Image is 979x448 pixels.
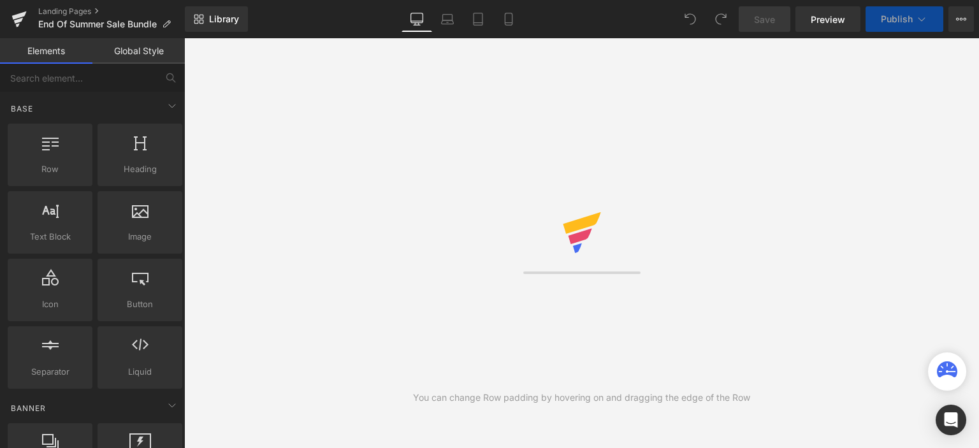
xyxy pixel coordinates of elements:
button: Redo [708,6,734,32]
a: Desktop [402,6,432,32]
div: You can change Row padding by hovering on and dragging the edge of the Row [413,391,750,405]
a: Preview [795,6,860,32]
span: Preview [811,13,845,26]
span: End Of Summer Sale Bundle [38,19,157,29]
button: Undo [678,6,703,32]
span: Banner [10,402,47,414]
a: Mobile [493,6,524,32]
a: New Library [185,6,248,32]
a: Tablet [463,6,493,32]
span: Save [754,13,775,26]
div: Open Intercom Messenger [936,405,966,435]
span: Separator [11,365,89,379]
span: Library [209,13,239,25]
a: Laptop [432,6,463,32]
span: Row [11,163,89,176]
a: Global Style [92,38,185,64]
button: Publish [866,6,943,32]
span: Text Block [11,230,89,243]
span: Image [101,230,178,243]
span: Heading [101,163,178,176]
span: Button [101,298,178,311]
span: Base [10,103,34,115]
span: Publish [881,14,913,24]
a: Landing Pages [38,6,185,17]
span: Icon [11,298,89,311]
span: Liquid [101,365,178,379]
button: More [948,6,974,32]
